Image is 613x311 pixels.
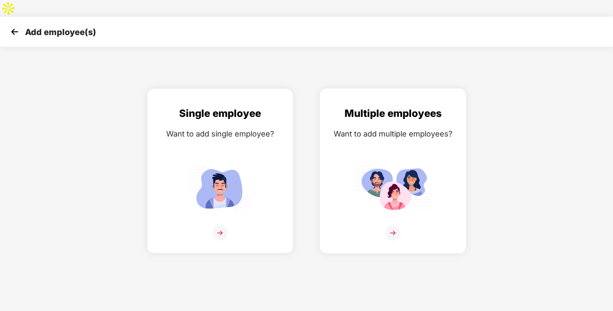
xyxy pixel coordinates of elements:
[8,25,21,38] img: svg+xml;base64,PHN2ZyB4bWxucz0iaHR0cDovL3d3dy53My5vcmcvMjAwMC9zdmciIHdpZHRoPSIzMCIgaGVpZ2h0PSIzMC...
[355,162,431,215] img: svg+xml;base64,PHN2ZyB4bWxucz0iaHR0cDovL3d3dy53My5vcmcvMjAwMC9zdmciIGlkPSJNdWx0aXBsZV9lbXBsb3llZS...
[385,225,400,240] img: svg+xml;base64,PHN2ZyB4bWxucz0iaHR0cDovL3d3dy53My5vcmcvMjAwMC9zdmciIHdpZHRoPSIzNiIgaGVpZ2h0PSIzNi...
[182,162,258,215] img: svg+xml;base64,PHN2ZyB4bWxucz0iaHR0cDovL3d3dy53My5vcmcvMjAwMC9zdmciIGlkPSJTaW5nbGVfZW1wbG95ZWUiIH...
[156,106,284,121] div: Single employee
[213,225,228,240] img: svg+xml;base64,PHN2ZyB4bWxucz0iaHR0cDovL3d3dy53My5vcmcvMjAwMC9zdmciIHdpZHRoPSIzNiIgaGVpZ2h0PSIzNi...
[25,27,96,37] p: Add employee(s)
[329,128,457,140] div: Want to add multiple employees?
[156,128,284,140] div: Want to add single employee?
[329,106,457,121] div: Multiple employees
